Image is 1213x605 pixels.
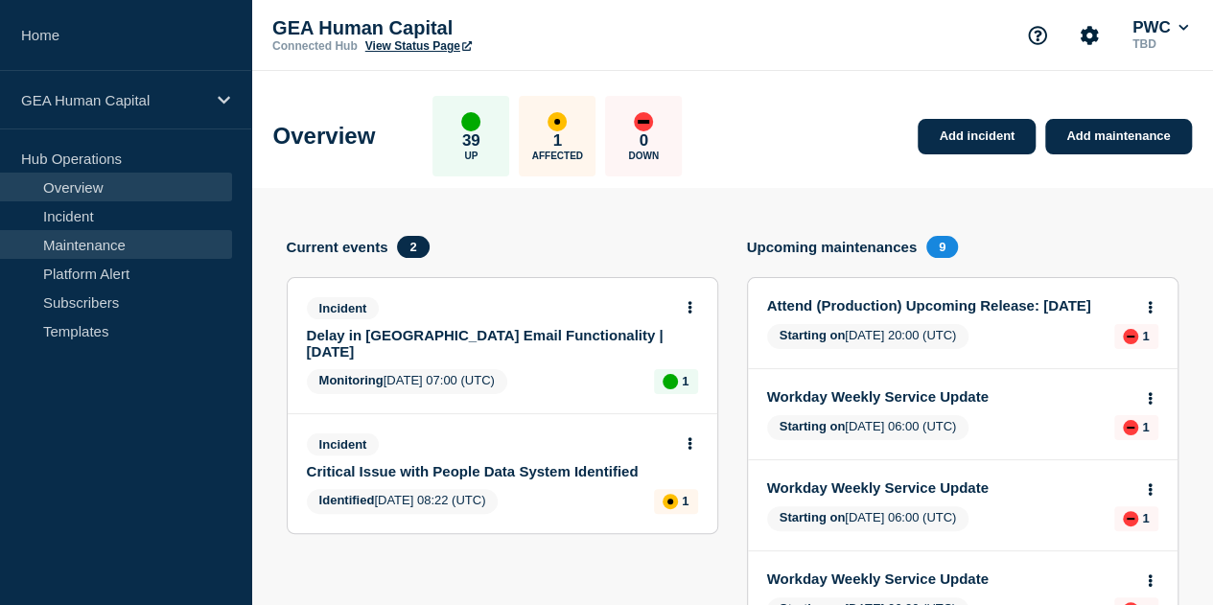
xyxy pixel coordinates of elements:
div: affected [663,494,678,509]
p: 1 [1142,329,1149,343]
p: 0 [640,131,648,151]
a: Add incident [918,119,1036,154]
p: TBD [1129,37,1192,51]
span: Starting on [780,419,846,433]
a: Workday Weekly Service Update [767,388,1132,405]
a: Critical Issue with People Data System Identified [307,463,672,479]
p: Up [464,151,478,161]
a: Workday Weekly Service Update [767,570,1132,587]
div: affected [548,112,567,131]
a: Attend (Production) Upcoming Release: [DATE] [767,297,1132,314]
a: Delay in [GEOGRAPHIC_DATA] Email Functionality | [DATE] [307,327,672,360]
div: down [1123,420,1138,435]
h4: Current events [287,239,388,255]
p: Connected Hub [272,39,358,53]
div: down [1123,329,1138,344]
div: up [663,374,678,389]
p: 1 [682,494,688,508]
span: [DATE] 06:00 (UTC) [767,415,969,440]
span: [DATE] 07:00 (UTC) [307,369,507,394]
h4: Upcoming maintenances [747,239,918,255]
p: 1 [682,374,688,388]
span: Monitoring [319,373,384,387]
span: 2 [397,236,429,258]
span: Starting on [780,510,846,524]
a: View Status Page [365,39,472,53]
p: GEA Human Capital [272,17,656,39]
a: Workday Weekly Service Update [767,479,1132,496]
span: Identified [319,493,375,507]
p: 1 [1142,420,1149,434]
a: Add maintenance [1045,119,1191,154]
button: Support [1017,15,1058,56]
button: Account settings [1069,15,1109,56]
h1: Overview [273,123,376,150]
p: 1 [553,131,562,151]
span: [DATE] 08:22 (UTC) [307,489,499,514]
p: Down [628,151,659,161]
p: 1 [1142,511,1149,525]
p: GEA Human Capital [21,92,205,108]
div: down [1123,511,1138,526]
p: 39 [462,131,480,151]
span: Incident [307,433,380,455]
span: 9 [926,236,958,258]
div: up [461,112,480,131]
div: down [634,112,653,131]
p: Affected [532,151,583,161]
span: [DATE] 06:00 (UTC) [767,506,969,531]
span: [DATE] 20:00 (UTC) [767,324,969,349]
button: PWC [1129,18,1192,37]
span: Incident [307,297,380,319]
span: Starting on [780,328,846,342]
